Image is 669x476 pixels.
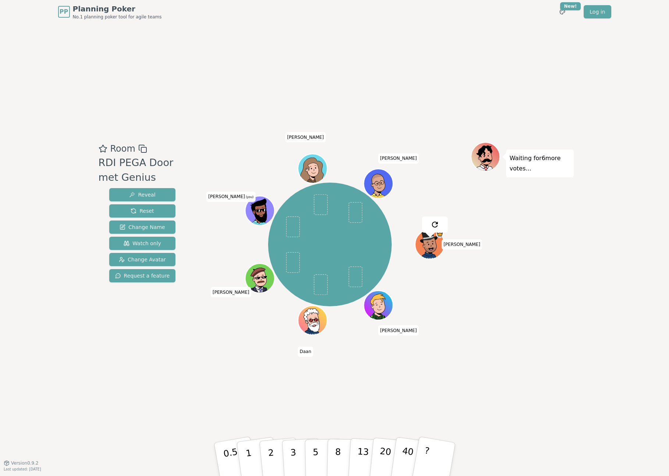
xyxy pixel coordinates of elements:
[60,7,68,16] span: PP
[11,460,39,466] span: Version 0.9.2
[246,197,274,225] button: Click to change your avatar
[436,231,444,238] span: Patrick is the host
[109,204,176,218] button: Reset
[211,287,251,297] span: Click to change your name
[73,4,162,14] span: Planning Poker
[120,223,165,231] span: Change Name
[109,253,176,266] button: Change Avatar
[510,153,570,174] p: Waiting for 6 more votes...
[73,14,162,20] span: No.1 planning poker tool for agile teams
[4,460,39,466] button: Version0.9.2
[245,196,254,199] span: (you)
[115,272,170,279] span: Request a feature
[58,4,162,20] a: PPPlanning PokerNo.1 planning poker tool for agile teams
[109,221,176,234] button: Change Name
[430,220,439,229] img: reset
[124,240,161,247] span: Watch only
[206,192,255,202] span: Click to change your name
[560,2,581,10] div: New!
[378,154,419,164] span: Click to change your name
[99,142,107,155] button: Add as favourite
[4,467,41,471] span: Last updated: [DATE]
[109,269,176,282] button: Request a feature
[110,142,135,155] span: Room
[584,5,611,18] a: Log in
[298,347,313,357] span: Click to change your name
[131,207,154,215] span: Reset
[378,325,419,336] span: Click to change your name
[442,239,482,250] span: Click to change your name
[109,188,176,201] button: Reveal
[109,237,176,250] button: Watch only
[129,191,155,198] span: Reveal
[99,155,189,186] div: RDI PEGA Door met Genius
[556,5,569,18] button: New!
[285,132,326,142] span: Click to change your name
[119,256,166,263] span: Change Avatar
